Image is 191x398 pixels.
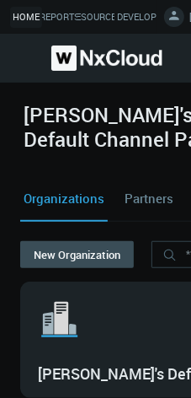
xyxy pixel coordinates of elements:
[42,7,77,28] a: Reports
[51,46,162,71] img: Nx Cloud logo
[121,175,177,221] a: Partners
[77,7,114,28] a: Resources
[20,175,108,221] a: Organizations
[10,7,42,28] a: Home
[20,241,134,268] button: New Organization
[114,7,157,28] a: For Developers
